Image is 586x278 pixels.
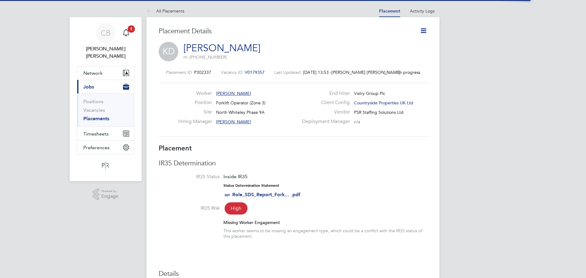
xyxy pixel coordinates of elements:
[384,70,396,75] label: Status
[77,45,134,60] span: Connor Bedwell
[83,84,94,90] span: Jobs
[216,100,266,106] span: Forklift Operator (Zone 3)
[379,9,400,14] a: Placement
[83,116,109,121] a: Placements
[100,161,111,170] img: psrsolutions-logo-retina.png
[70,17,142,181] nav: Main navigation
[166,70,192,75] label: Placement ID
[77,80,134,93] button: Jobs
[223,228,427,239] div: This worker seems to be missing an engagement type, which could be a conflict with the IR35 statu...
[225,202,248,215] span: High
[120,23,132,43] a: 1
[298,90,350,97] label: End Hirer
[83,107,105,113] a: Vacancies
[77,161,134,170] a: Go to home page
[398,70,420,75] span: In progress
[159,159,427,168] h3: IR35 Determination
[159,144,192,152] b: Placement
[101,189,118,194] span: Powered by
[216,110,265,115] span: North Whiteley Phase 9A
[354,119,360,125] span: n/a
[298,109,350,115] label: Vendor
[83,70,103,76] span: Network
[93,189,119,200] a: Powered byEngage
[77,66,134,80] button: Network
[77,23,134,60] a: CB[PERSON_NAME] [PERSON_NAME]
[298,99,350,106] label: Client Config
[178,118,212,125] label: Hiring Manager
[183,42,260,54] a: [PERSON_NAME]
[83,131,109,137] span: Timesheets
[216,91,251,96] span: [PERSON_NAME]
[354,100,413,106] span: Countryside Properties UK Ltd
[331,70,374,75] span: [PERSON_NAME] [PERSON_NAME]
[298,118,350,125] label: Deployment Manager
[146,8,184,14] a: All Placements
[77,141,134,154] button: Preferences
[159,174,220,180] label: IR35 Status
[183,54,227,60] span: m: [PHONE_NUMBER]
[410,8,435,14] a: Activity Logs
[223,220,427,225] div: Missing Worker Engagement
[232,192,300,197] a: Role_SDS_Report_Fork... .pdf
[101,29,110,37] span: CB
[159,42,178,61] span: KD
[178,90,212,97] label: Worker
[101,194,118,199] span: Engage
[159,27,411,36] h3: Placement Details
[194,70,211,75] span: P302337
[223,174,248,179] span: Inside IR35
[128,25,135,33] span: 1
[83,145,110,150] span: Preferences
[178,99,212,106] label: Position
[77,127,134,140] button: Timesheets
[216,119,251,125] span: [PERSON_NAME]
[245,70,265,75] span: V0179357
[354,110,403,115] span: PSR Staffing Solutions Ltd
[221,70,242,75] label: Vacancy ID
[354,91,385,96] span: Vistry Group Plc
[178,109,212,115] label: Site
[77,93,134,127] div: Jobs
[274,70,301,75] label: Last Updated
[303,70,331,75] span: [DATE] 13:53 -
[83,99,103,104] a: Positions
[223,183,279,188] strong: Status Determination Statement
[159,205,220,211] label: IR35 Risk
